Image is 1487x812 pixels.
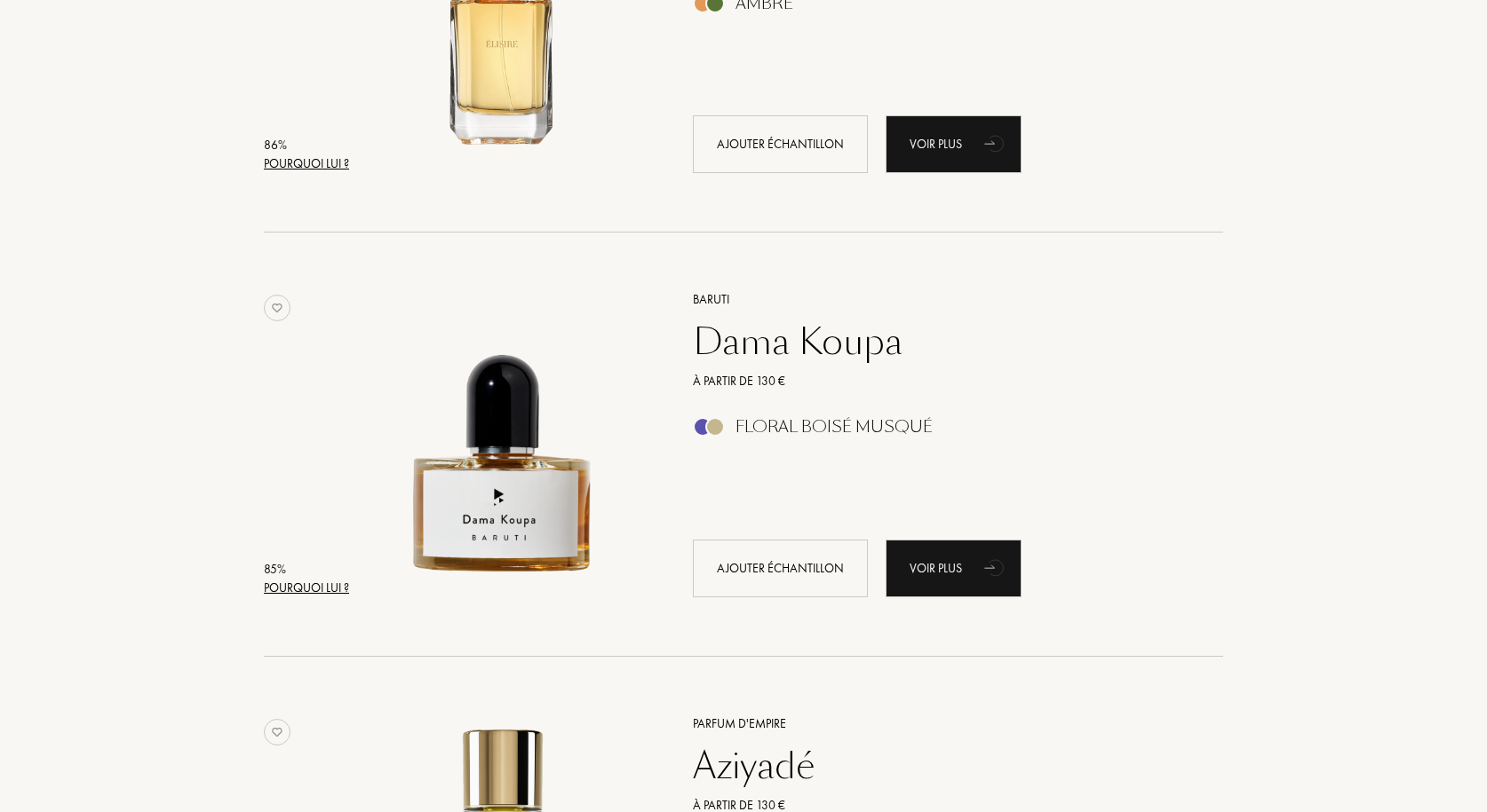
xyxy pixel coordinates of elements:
a: Floral Boisé Musqué [680,422,1197,441]
div: Pourquoi lui ? [264,579,349,597]
div: 85 % [264,560,349,579]
div: animation [978,125,1014,161]
div: Pourquoi lui ? [264,154,349,173]
div: animation [978,549,1014,585]
img: no_like_p.png [264,719,290,745]
a: Dama Koupa Baruti [355,268,666,617]
a: À partir de 130 € [680,372,1197,390]
a: Voir plusanimation [886,115,1022,173]
div: Voir plus [886,115,1022,173]
a: Baruti [680,290,1197,309]
div: Floral Boisé Musqué [736,417,933,437]
div: 86 % [264,136,349,154]
a: Aziyadé [680,745,1197,787]
div: Ajouter échantillon [693,115,868,173]
div: Voir plus [886,540,1022,597]
a: Voir plusanimation [886,540,1022,597]
div: Ajouter échantillon [693,540,868,597]
a: Dama Koupa [680,320,1197,363]
a: Parfum d'Empire [680,714,1197,733]
img: Dama Koupa Baruti [355,288,651,583]
img: no_like_p.png [264,295,290,321]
